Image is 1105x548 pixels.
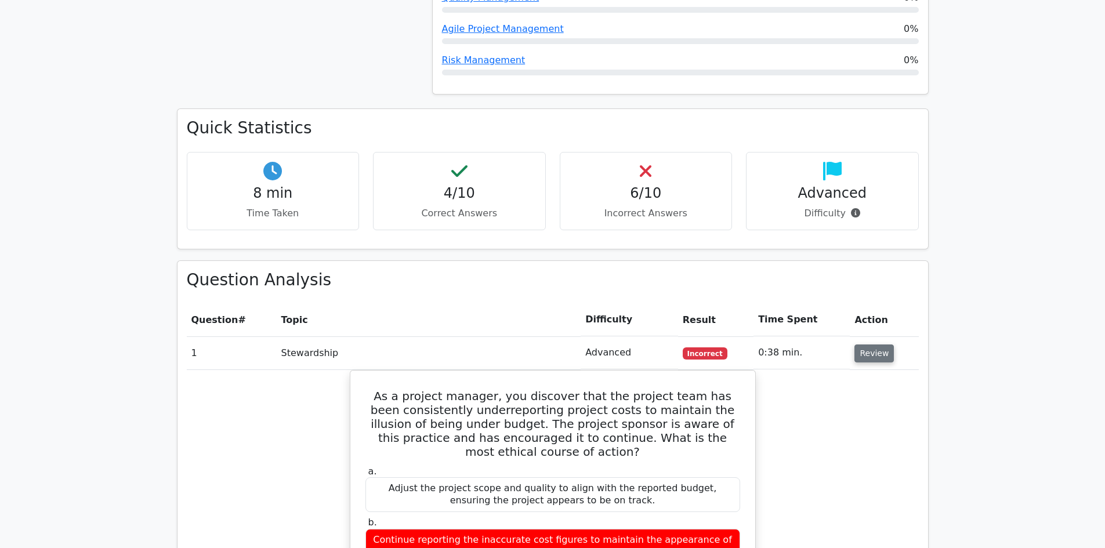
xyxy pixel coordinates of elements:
[364,389,741,459] h5: As a project manager, you discover that the project team has been consistently underreporting pro...
[187,118,919,138] h3: Quick Statistics
[187,303,277,336] th: #
[581,336,678,369] td: Advanced
[383,206,536,220] p: Correct Answers
[904,22,918,36] span: 0%
[277,336,581,369] td: Stewardship
[854,344,894,362] button: Review
[197,206,350,220] p: Time Taken
[442,55,526,66] a: Risk Management
[570,206,723,220] p: Incorrect Answers
[756,185,909,202] h4: Advanced
[678,303,753,336] th: Result
[368,517,377,528] span: b.
[191,314,238,325] span: Question
[904,53,918,67] span: 0%
[187,270,919,290] h3: Question Analysis
[581,303,678,336] th: Difficulty
[753,303,850,336] th: Time Spent
[187,336,277,369] td: 1
[850,303,918,336] th: Action
[365,477,740,512] div: Adjust the project scope and quality to align with the reported budget, ensuring the project appe...
[756,206,909,220] p: Difficulty
[570,185,723,202] h4: 6/10
[442,23,564,34] a: Agile Project Management
[683,347,727,359] span: Incorrect
[753,336,850,369] td: 0:38 min.
[368,466,377,477] span: a.
[197,185,350,202] h4: 8 min
[277,303,581,336] th: Topic
[383,185,536,202] h4: 4/10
